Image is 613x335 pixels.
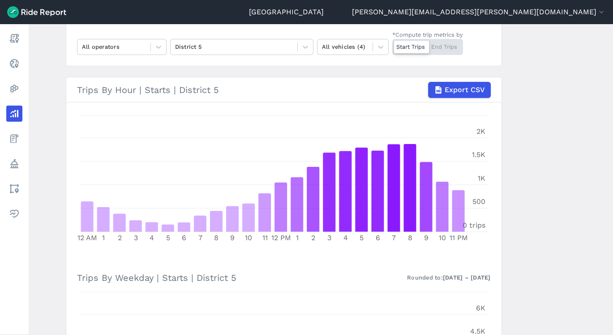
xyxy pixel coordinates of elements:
[6,55,22,72] a: Realtime
[117,233,121,242] tspan: 2
[296,233,298,242] tspan: 1
[392,30,463,39] div: *Compute trip metrics by
[476,304,485,312] tspan: 6K
[360,233,364,242] tspan: 5
[77,82,491,98] div: Trips By Hour | Starts | District 5
[262,233,267,242] tspan: 11
[6,30,22,47] a: Report
[271,233,291,242] tspan: 12 PM
[166,233,170,242] tspan: 5
[311,233,315,242] tspan: 2
[445,85,485,95] span: Export CSV
[449,233,467,242] tspan: 11 PM
[476,127,485,136] tspan: 2K
[77,265,491,290] h3: Trips By Weekday | Starts | District 5
[7,6,66,18] img: Ride Report
[6,156,22,172] a: Policy
[438,233,446,242] tspan: 10
[472,197,485,206] tspan: 500
[375,233,380,242] tspan: 6
[150,233,154,242] tspan: 4
[6,81,22,97] a: Heatmaps
[392,233,396,242] tspan: 7
[77,233,97,242] tspan: 12 AM
[428,82,491,98] button: Export CSV
[343,233,347,242] tspan: 4
[198,233,202,242] tspan: 7
[443,274,491,281] strong: [DATE] – [DATE]
[424,233,428,242] tspan: 9
[6,106,22,122] a: Analyze
[407,233,412,242] tspan: 8
[463,221,485,229] tspan: 0 trips
[230,233,235,242] tspan: 9
[214,233,219,242] tspan: 8
[472,150,485,159] tspan: 1.5K
[249,7,324,17] a: [GEOGRAPHIC_DATA]
[102,233,105,242] tspan: 1
[6,206,22,222] a: Health
[133,233,137,242] tspan: 3
[6,181,22,197] a: Areas
[352,7,606,17] button: [PERSON_NAME][EMAIL_ADDRESS][PERSON_NAME][DOMAIN_NAME]
[182,233,186,242] tspan: 6
[478,174,485,182] tspan: 1K
[245,233,252,242] tspan: 10
[407,273,491,282] div: Rounded to:
[6,131,22,147] a: Fees
[327,233,331,242] tspan: 3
